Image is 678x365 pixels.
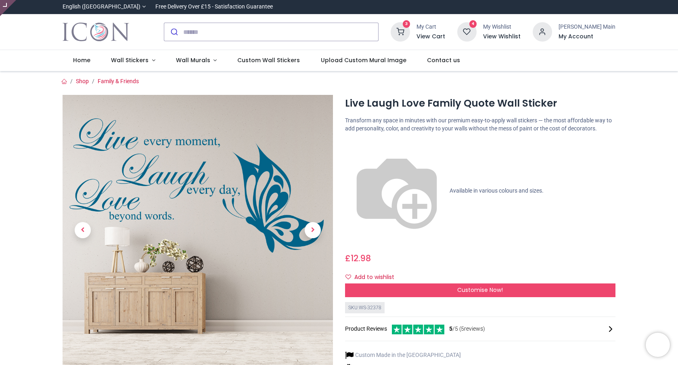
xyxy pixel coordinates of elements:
span: Customise Now! [457,286,503,294]
div: Free Delivery Over £15 - Satisfaction Guarantee [155,3,273,11]
a: Family & Friends [98,78,139,84]
span: 12.98 [351,252,371,264]
div: My Cart [416,23,445,31]
span: Upload Custom Mural Image [321,56,406,64]
div: [PERSON_NAME] Main [559,23,615,31]
span: Wall Murals [176,56,210,64]
span: Available in various colours and sizes. [450,187,544,193]
a: My Account [559,33,615,41]
span: Custom Wall Stickers [237,56,300,64]
span: /5 ( 5 reviews) [449,325,485,333]
a: View Cart [416,33,445,41]
span: Home [73,56,90,64]
div: My Wishlist [483,23,521,31]
a: Shop [76,78,89,84]
sup: 3 [403,20,410,28]
button: Submit [164,23,183,41]
a: Wall Stickers [100,50,165,71]
sup: 4 [469,20,477,28]
a: English ([GEOGRAPHIC_DATA]) [63,3,146,11]
div: SKU: WS-32378 [345,302,385,314]
img: Icon Wall Stickers [63,21,129,43]
a: Next [293,136,333,325]
iframe: Brevo live chat [646,333,670,357]
p: Transform any space in minutes with our premium easy-to-apply wall stickers — the most affordable... [345,117,615,132]
button: Add to wishlistAdd to wishlist [345,271,401,284]
div: Product Reviews [345,323,615,334]
a: Previous [63,136,103,325]
span: Previous [75,222,91,238]
span: £ [345,252,371,264]
span: Contact us [427,56,460,64]
li: Custom Made in the [GEOGRAPHIC_DATA] [345,351,461,359]
a: 3 [391,28,410,35]
span: 5 [449,325,452,332]
img: color-wheel.png [345,139,448,243]
a: 4 [457,28,477,35]
iframe: Customer reviews powered by Trustpilot [446,3,615,11]
span: Next [305,222,321,238]
h1: Live Laugh Love Family Quote Wall Sticker [345,96,615,110]
a: Wall Murals [165,50,227,71]
span: Wall Stickers [111,56,149,64]
i: Add to wishlist [345,274,351,280]
a: View Wishlist [483,33,521,41]
a: Logo of Icon Wall Stickers [63,21,129,43]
